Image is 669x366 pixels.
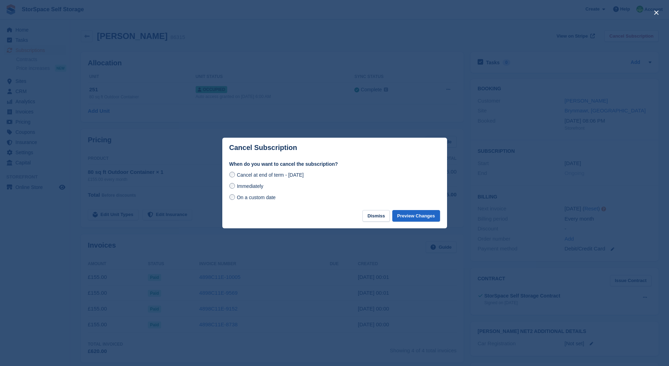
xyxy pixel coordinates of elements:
span: Immediately [237,183,263,189]
label: When do you want to cancel the subscription? [229,161,440,168]
input: On a custom date [229,194,235,200]
input: Immediately [229,183,235,189]
p: Cancel Subscription [229,144,297,152]
input: Cancel at end of term - [DATE] [229,172,235,177]
button: close [651,7,662,18]
button: Dismiss [362,210,390,222]
span: Cancel at end of term - [DATE] [237,172,303,178]
span: On a custom date [237,195,276,200]
button: Preview Changes [392,210,440,222]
